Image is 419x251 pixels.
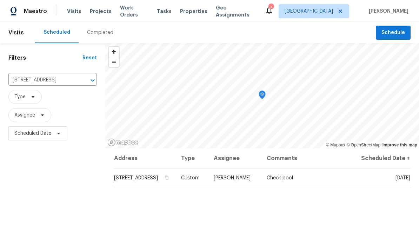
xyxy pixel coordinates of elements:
[8,54,82,61] h1: Filters
[8,25,24,40] span: Visits
[381,28,405,37] span: Schedule
[259,91,266,101] div: Map marker
[261,148,350,168] th: Comments
[268,4,273,11] div: 7
[175,148,208,168] th: Type
[181,176,200,180] span: Custom
[109,57,119,67] button: Zoom out
[109,47,119,57] button: Zoom in
[164,174,170,181] button: Copy Address
[44,29,70,36] div: Scheduled
[346,143,380,147] a: OpenStreetMap
[267,176,293,180] span: Check pool
[87,29,113,36] div: Completed
[88,75,98,85] button: Open
[285,8,333,15] span: [GEOGRAPHIC_DATA]
[180,8,207,15] span: Properties
[82,54,97,61] div: Reset
[383,143,417,147] a: Improve this map
[8,75,77,86] input: Search for an address...
[105,43,419,148] canvas: Map
[120,4,148,18] span: Work Orders
[24,8,47,15] span: Maestro
[14,112,35,119] span: Assignee
[14,93,26,100] span: Type
[326,143,345,147] a: Mapbox
[350,148,411,168] th: Scheduled Date ↑
[114,176,158,180] span: [STREET_ADDRESS]
[107,138,138,146] a: Mapbox homepage
[90,8,112,15] span: Projects
[208,148,261,168] th: Assignee
[214,176,251,180] span: [PERSON_NAME]
[67,8,81,15] span: Visits
[395,176,410,180] span: [DATE]
[216,4,257,18] span: Geo Assignments
[114,148,175,168] th: Address
[366,8,408,15] span: [PERSON_NAME]
[14,130,51,137] span: Scheduled Date
[157,9,172,14] span: Tasks
[376,26,411,40] button: Schedule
